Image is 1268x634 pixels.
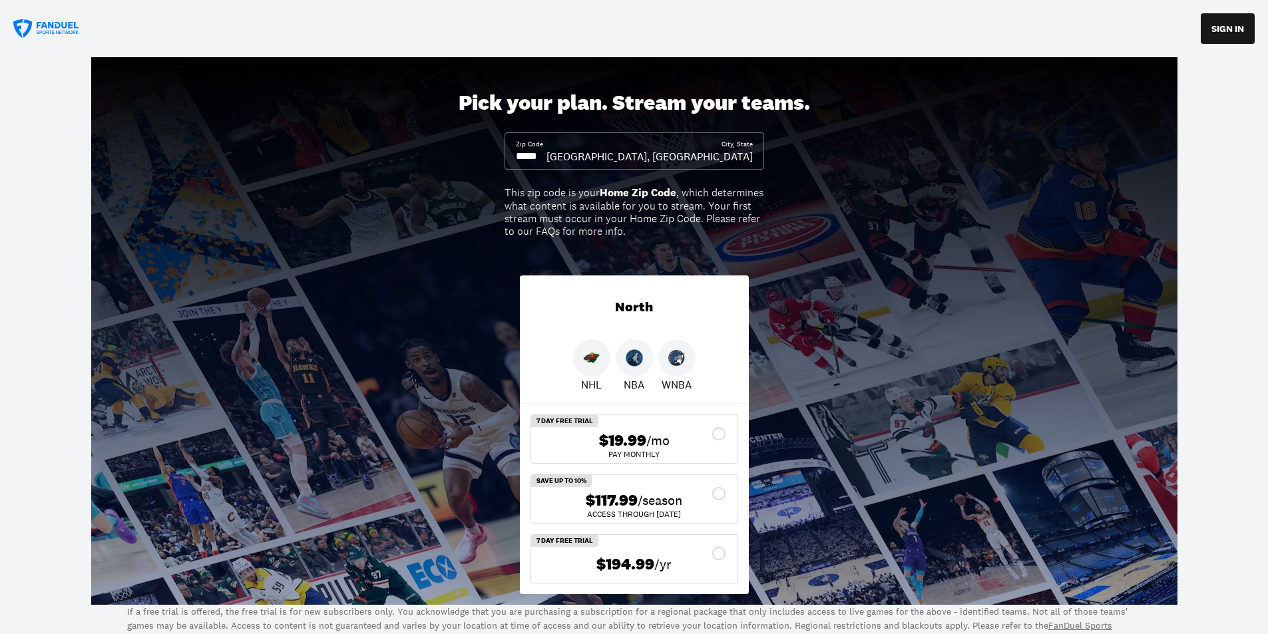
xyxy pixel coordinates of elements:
div: Pick your plan. Stream your teams. [459,90,810,116]
span: $117.99 [586,491,638,510]
div: 7 Day Free Trial [531,535,598,547]
div: [GEOGRAPHIC_DATA], [GEOGRAPHIC_DATA] [546,149,753,164]
img: Wild [583,349,600,367]
div: ACCESS THROUGH [DATE] [542,510,727,518]
b: Home Zip Code [600,186,676,200]
div: Save Up To 10% [531,475,592,487]
div: Pay Monthly [542,450,727,458]
div: This zip code is your , which determines what content is available for you to stream. Your first ... [505,186,764,238]
p: NBA [624,377,644,393]
span: /mo [646,431,670,450]
p: WNBA [662,377,692,393]
button: SIGN IN [1201,13,1255,44]
span: /season [638,491,682,510]
span: /yr [654,555,672,573]
div: 7 Day Free Trial [531,415,598,427]
div: City, State [722,140,753,149]
span: $194.99 [596,555,654,574]
img: Lynx [668,349,686,367]
p: NHL [581,377,602,393]
img: Timberwolves [626,349,643,367]
div: North [520,275,749,339]
span: $19.99 [599,431,646,450]
div: Zip Code [516,140,543,149]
